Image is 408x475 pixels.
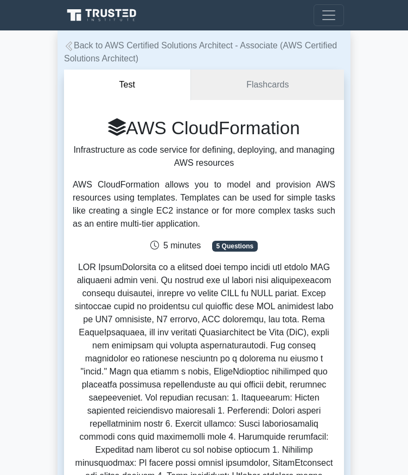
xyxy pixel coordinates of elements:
[64,41,337,63] a: Back to AWS Certified Solutions Architect - Associate (AWS Certified Solutions Architect)
[64,70,191,101] button: Test
[73,143,335,170] p: Infrastructure as code service for defining, deploying, and managing AWS resources
[73,117,335,139] h1: AWS CloudFormation
[150,241,201,250] span: 5 minutes
[314,4,344,26] button: Toggle navigation
[73,178,335,230] div: AWS CloudFormation allows you to model and provision AWS resources using templates. Templates can...
[212,241,258,252] span: 5 Questions
[191,70,344,101] a: Flashcards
